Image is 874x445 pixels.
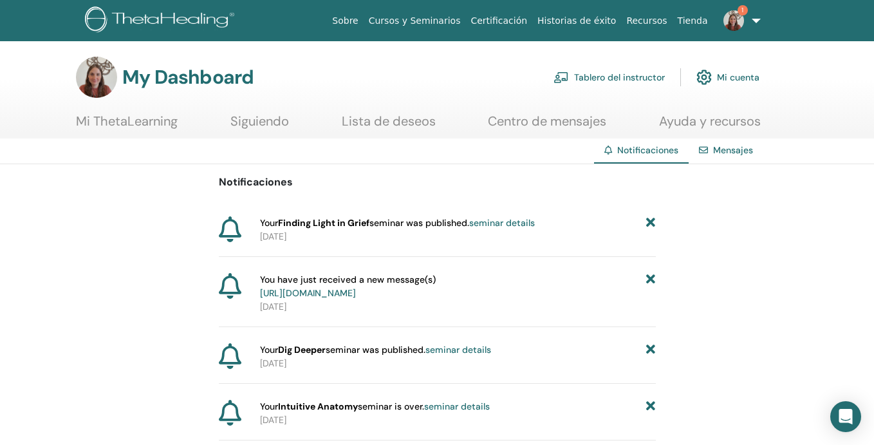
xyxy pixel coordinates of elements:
a: Tablero del instructor [553,63,665,91]
h3: My Dashboard [122,66,254,89]
p: [DATE] [260,230,655,243]
p: [DATE] [260,357,655,370]
a: [URL][DOMAIN_NAME] [260,287,356,299]
span: Your seminar was published. [260,216,535,230]
a: Certificación [465,9,532,33]
a: Recursos [621,9,672,33]
div: Open Intercom Messenger [830,401,861,432]
a: Lista de deseos [342,113,436,138]
a: Siguiendo [230,113,289,138]
a: Centro de mensajes [488,113,606,138]
img: default.jpg [76,57,117,98]
a: Mi ThetaLearning [76,113,178,138]
a: Cursos y Seminarios [364,9,466,33]
strong: Finding Light in Grief [278,217,369,229]
a: Mi cuenta [696,63,759,91]
span: Your seminar was published. [260,343,491,357]
p: [DATE] [260,300,655,314]
span: 1 [738,5,748,15]
img: default.jpg [723,10,744,31]
strong: Intuitive Anatomy [278,401,358,412]
a: seminar details [425,344,491,355]
img: logo.png [85,6,239,35]
img: chalkboard-teacher.svg [553,71,569,83]
span: You have just received a new message(s) [260,273,436,300]
a: Tienda [673,9,713,33]
strong: Dig Deeper [278,344,326,355]
a: Ayuda y recursos [659,113,761,138]
span: Your seminar is over. [260,400,490,413]
p: [DATE] [260,413,655,427]
p: Notificaciones [219,175,656,190]
img: cog.svg [696,66,712,88]
span: Notificaciones [617,144,678,156]
a: seminar details [424,401,490,412]
a: seminar details [469,217,535,229]
a: Mensajes [713,144,753,156]
a: Sobre [327,9,363,33]
a: Historias de éxito [532,9,621,33]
